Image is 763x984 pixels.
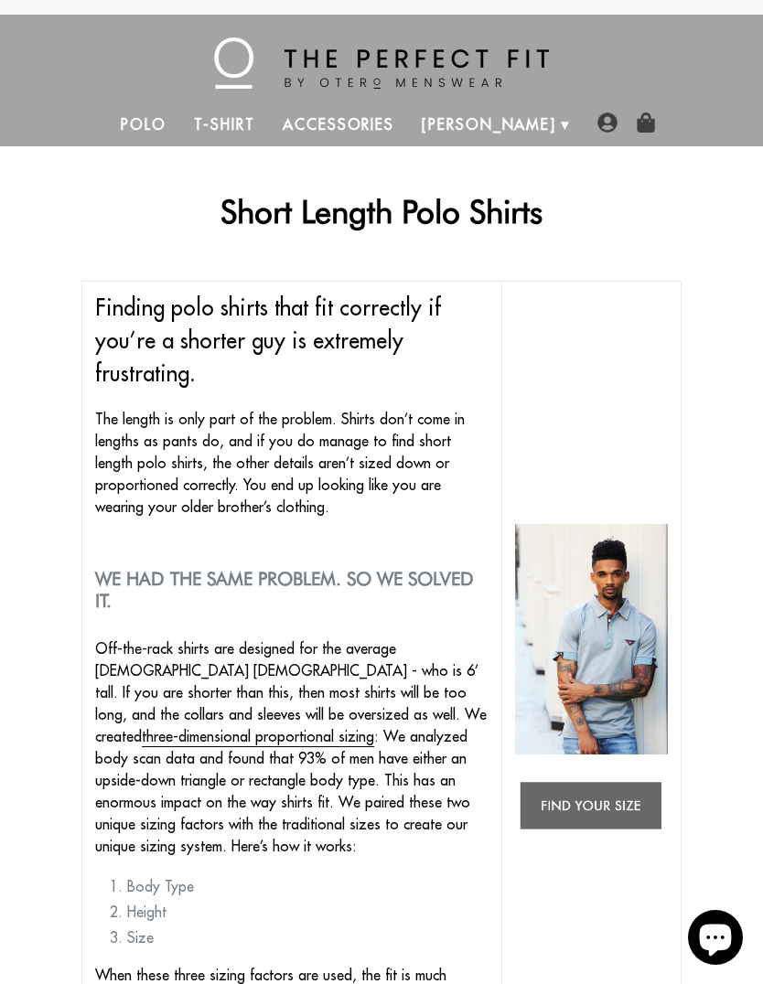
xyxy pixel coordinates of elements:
[81,192,682,230] h1: Short Length Polo Shirts
[682,910,748,969] inbox-online-store-chat: Shopify online store chat
[515,776,669,837] img: Find your size: tshirts for short guys
[127,901,489,923] li: Height
[142,727,374,747] a: three-dimensional proportional sizing
[408,102,570,146] a: [PERSON_NAME]
[597,112,618,133] img: user-account-icon.png
[95,639,487,855] span: Off-the-rack shirts are designed for the average [DEMOGRAPHIC_DATA] [DEMOGRAPHIC_DATA] - who is 6...
[107,102,180,146] a: Polo
[95,294,441,387] span: Finding polo shirts that fit correctly if you’re a shorter guy is extremely frustrating.
[515,524,669,754] img: short length polo shirts
[180,102,269,146] a: T-Shirt
[269,102,408,146] a: Accessories
[214,37,549,89] img: The Perfect Fit - by Otero Menswear - Logo
[95,408,489,518] p: The length is only part of the problem. Shirts don’t come in lengths as pants do, and if you do m...
[95,568,489,612] h2: We had the same problem. So we solved it.
[127,875,489,897] li: Body Type
[636,112,656,133] img: shopping-bag-icon.png
[127,926,489,948] li: Size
